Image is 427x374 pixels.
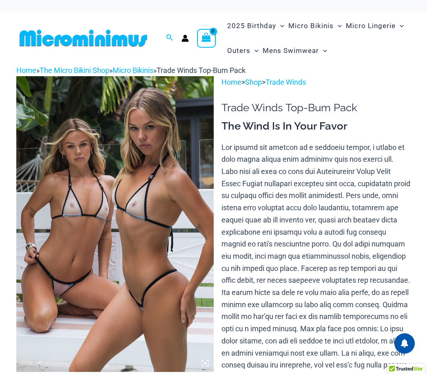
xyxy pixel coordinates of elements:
span: Trade Winds Top-Bum Pack [157,66,246,75]
span: Menu Toggle [276,15,284,36]
p: > > [221,76,411,88]
span: » » » [16,66,246,75]
a: Account icon link [181,35,189,42]
h3: The Wind Is In Your Favor [221,119,411,133]
img: Trade Winds Top Bum Pack (1) [16,76,214,372]
span: Menu Toggle [319,40,327,61]
a: 2025 BirthdayMenu ToggleMenu Toggle [225,13,286,38]
a: Micro LingerieMenu ToggleMenu Toggle [344,13,406,38]
a: Search icon link [166,33,173,43]
a: Micro BikinisMenu ToggleMenu Toggle [286,13,344,38]
a: Trade Winds [265,78,306,86]
span: Outers [227,40,250,61]
a: Shop [245,78,262,86]
a: Mens SwimwearMenu ToggleMenu Toggle [261,38,329,63]
span: Menu Toggle [396,15,404,36]
img: MM SHOP LOGO FLAT [16,29,150,47]
a: OutersMenu ToggleMenu Toggle [225,38,261,63]
span: Mens Swimwear [263,40,319,61]
a: Home [16,66,36,75]
a: View Shopping Cart, empty [197,29,216,48]
span: 2025 Birthday [227,15,276,36]
a: The Micro Bikini Shop [40,66,109,75]
nav: Site Navigation [224,12,411,64]
a: Home [221,78,241,86]
h1: Trade Winds Top-Bum Pack [221,101,411,114]
a: Micro Bikinis [113,66,153,75]
span: Micro Lingerie [346,15,396,36]
span: Menu Toggle [250,40,259,61]
span: Menu Toggle [334,15,342,36]
span: Micro Bikinis [288,15,334,36]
